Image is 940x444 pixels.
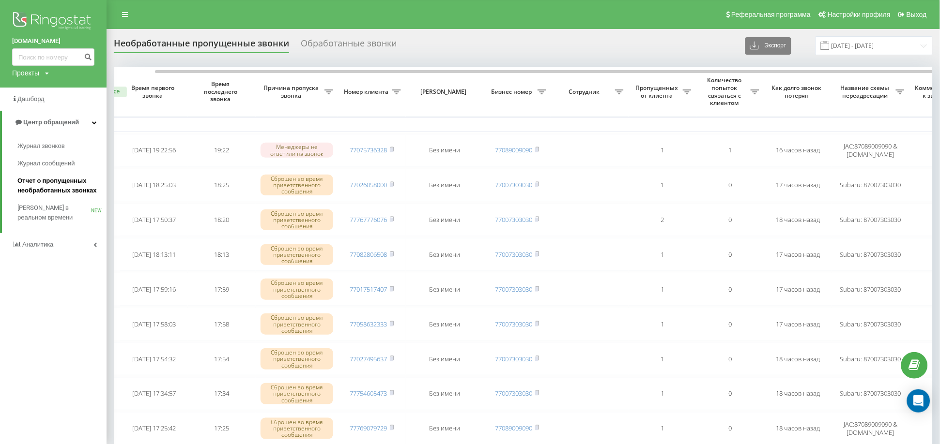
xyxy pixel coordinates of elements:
[406,342,483,375] td: Без имени
[832,308,909,340] td: Subaru: 87007303030
[701,76,751,106] span: Количество попыток связаться с клиентом
[12,10,94,34] img: Ringostat logo
[12,48,94,66] input: Поиск по номеру
[350,389,387,398] a: 77754605473
[12,36,94,46] a: [DOMAIN_NAME]
[120,308,188,340] td: [DATE] 17:58:03
[2,111,107,134] a: Центр обращений
[261,418,333,439] div: Сброшен во время приветственного сообщения
[17,199,107,226] a: [PERSON_NAME] в реальном времениNEW
[261,175,333,196] div: Сброшен во время приветственного сообщения
[629,308,696,340] td: 1
[629,377,696,410] td: 1
[17,159,75,168] span: Журнал сообщений
[301,38,397,53] div: Обработанные звонки
[764,308,832,340] td: 17 часов назад
[188,377,256,410] td: 17:34
[696,308,764,340] td: 0
[832,342,909,375] td: Subaru: 87007303030
[629,273,696,306] td: 1
[350,146,387,154] a: 77075736328
[832,203,909,236] td: Subaru: 87007303030
[495,215,533,224] a: 77007303030
[745,37,791,55] button: Экспорт
[629,342,696,375] td: 1
[261,84,324,99] span: Причина пропуска звонка
[556,88,615,96] span: Сотрудник
[406,134,483,167] td: Без имени
[343,88,392,96] span: Номер клиента
[17,203,91,222] span: [PERSON_NAME] в реальном времени
[188,342,256,375] td: 17:54
[764,203,832,236] td: 18 часов назад
[488,88,538,96] span: Бизнес номер
[261,313,333,335] div: Сброшен во время приветственного сообщения
[128,84,180,99] span: Время первого звонка
[17,176,102,195] span: Отчет о пропущенных необработанных звонках
[837,84,896,99] span: Название схемы переадресации
[731,11,811,18] span: Реферальная программа
[629,238,696,271] td: 1
[261,143,333,157] div: Менеджеры не ответили на звонок
[696,203,764,236] td: 0
[696,273,764,306] td: 0
[629,169,696,202] td: 1
[188,134,256,167] td: 19:22
[188,238,256,271] td: 18:13
[495,285,533,294] a: 77007303030
[832,134,909,167] td: JAC:87089009090 & [DOMAIN_NAME]
[406,169,483,202] td: Без имени
[261,348,333,370] div: Сброшен во время приветственного сообщения
[495,355,533,363] a: 77007303030
[696,342,764,375] td: 0
[350,320,387,328] a: 77058632333
[832,238,909,271] td: Subaru: 87007303030
[633,84,683,99] span: Пропущенных от клиента
[406,377,483,410] td: Без имени
[832,273,909,306] td: Subaru: 87007303030
[120,203,188,236] td: [DATE] 17:50:37
[406,238,483,271] td: Без имени
[696,238,764,271] td: 0
[17,155,107,172] a: Журнал сообщений
[629,134,696,167] td: 1
[495,389,533,398] a: 77007303030
[406,308,483,340] td: Без имени
[764,238,832,271] td: 17 часов назад
[406,273,483,306] td: Без имени
[188,203,256,236] td: 18:20
[17,137,107,155] a: Журнал звонков
[696,377,764,410] td: 0
[764,169,832,202] td: 17 часов назад
[261,279,333,300] div: Сброшен во время приветственного сообщения
[629,203,696,236] td: 2
[832,169,909,202] td: Subaru: 87007303030
[261,244,333,266] div: Сброшен во время приветственного сообщения
[495,424,533,432] a: 77089009090
[114,38,289,53] div: Необработанные пропущенные звонки
[120,169,188,202] td: [DATE] 18:25:03
[261,209,333,231] div: Сброшен во время приветственного сообщения
[828,11,891,18] span: Настройки профиля
[764,134,832,167] td: 16 часов назад
[495,320,533,328] a: 77007303030
[350,285,387,294] a: 77017517407
[764,342,832,375] td: 18 часов назад
[350,355,387,363] a: 77027495637
[406,203,483,236] td: Без имени
[196,80,248,103] span: Время последнего звонка
[350,215,387,224] a: 77767776076
[495,250,533,259] a: 77007303030
[350,180,387,189] a: 77026058000
[22,241,53,248] span: Аналитика
[120,238,188,271] td: [DATE] 18:13:11
[120,377,188,410] td: [DATE] 17:34:57
[12,68,39,78] div: Проекты
[23,118,79,126] span: Центр обращений
[764,273,832,306] td: 17 часов назад
[495,180,533,189] a: 77007303030
[188,308,256,340] td: 17:58
[764,377,832,410] td: 18 часов назад
[188,273,256,306] td: 17:59
[17,172,107,199] a: Отчет о пропущенных необработанных звонках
